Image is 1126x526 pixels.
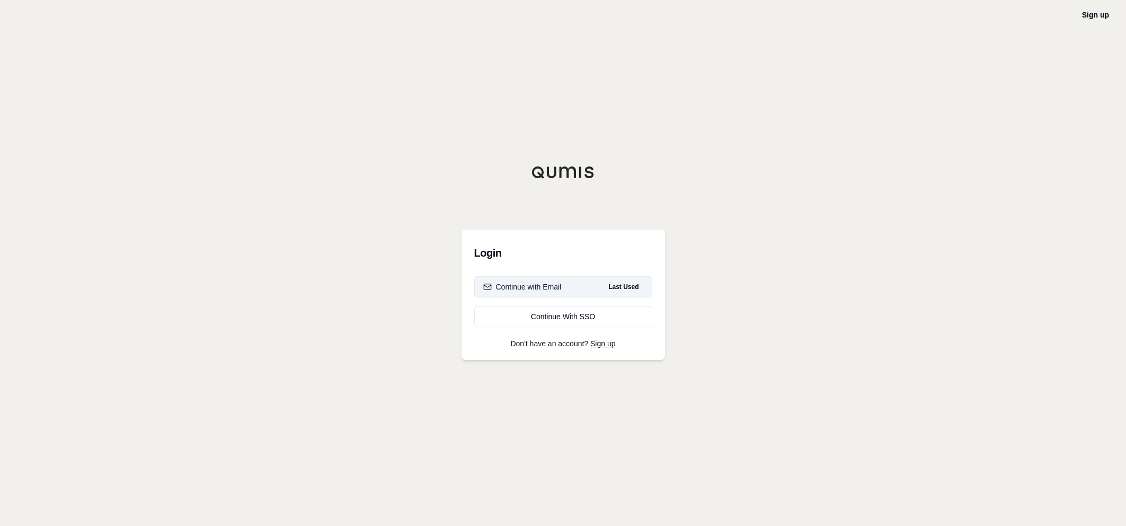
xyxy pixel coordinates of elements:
[604,280,643,293] span: Last Used
[474,306,652,327] a: Continue With SSO
[531,166,595,179] img: Qumis
[474,242,652,264] h3: Login
[474,340,652,347] p: Don't have an account?
[483,311,643,322] div: Continue With SSO
[483,282,562,292] div: Continue with Email
[590,339,615,348] a: Sign up
[1082,11,1109,19] a: Sign up
[474,276,652,297] button: Continue with EmailLast Used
